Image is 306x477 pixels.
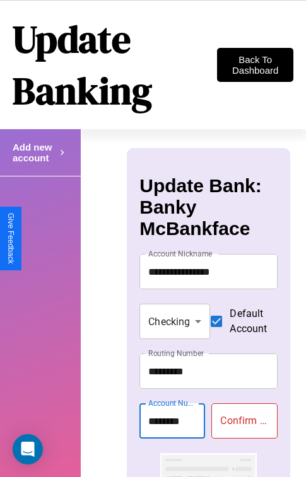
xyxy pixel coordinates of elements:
[217,48,293,82] button: Back To Dashboard
[13,434,43,464] div: Open Intercom Messenger
[148,398,199,408] label: Account Number
[148,348,204,359] label: Routing Number
[13,13,217,117] h1: Update Banking
[148,248,213,259] label: Account Nickname
[139,304,210,339] div: Checking
[13,142,57,163] h4: Add new account
[230,306,267,336] span: Default Account
[139,175,277,239] h3: Update Bank: Banky McBankface
[6,213,15,264] div: Give Feedback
